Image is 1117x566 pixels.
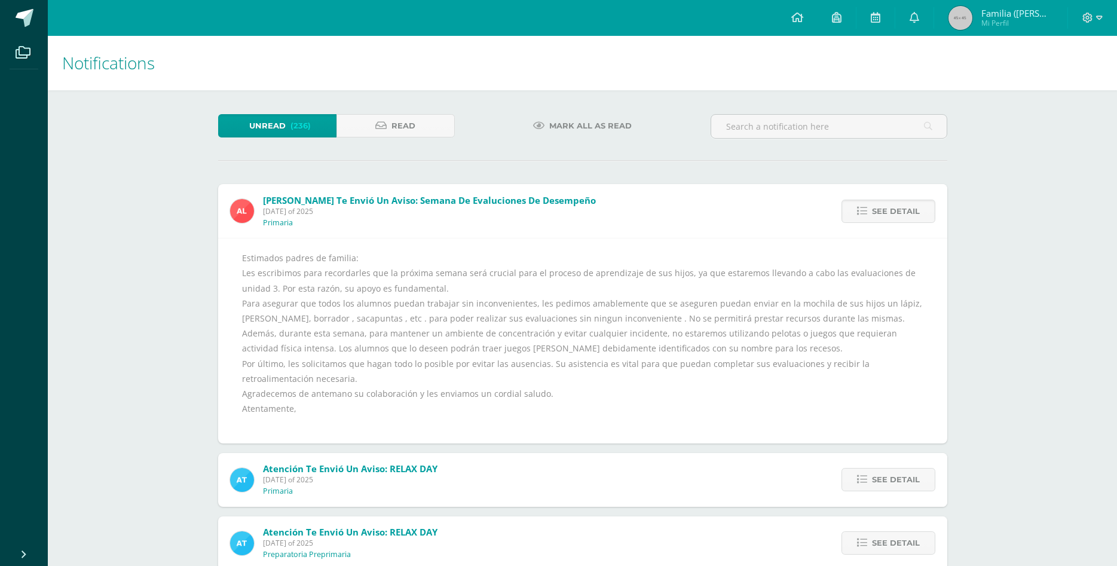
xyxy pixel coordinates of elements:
[230,468,254,492] img: 9fc725f787f6a993fc92a288b7a8b70c.png
[263,463,437,475] span: Atención te envió un aviso: RELAX DAY
[518,114,647,137] a: Mark all as read
[263,550,351,559] p: Preparatoria Preprimaria
[872,200,920,222] span: See detail
[218,114,336,137] a: Unread(236)
[981,18,1053,28] span: Mi Perfil
[263,194,596,206] span: [PERSON_NAME] te envió un aviso: Semana de Evaluciones de Desempeño
[230,199,254,223] img: 2ffea78c32313793fe3641c097813157.png
[549,115,632,137] span: Mark all as read
[242,250,923,431] div: Estimados padres de familia: Les escribimos para recordarles que la próxima semana será crucial p...
[249,115,286,137] span: Unread
[263,218,293,228] p: Primaria
[290,115,311,137] span: (236)
[336,114,455,137] a: Read
[263,487,293,496] p: Primaria
[872,532,920,554] span: See detail
[981,7,1053,19] span: Familia ([PERSON_NAME])
[391,115,415,137] span: Read
[263,206,596,216] span: [DATE] of 2025
[872,469,920,491] span: See detail
[711,115,947,138] input: Search a notification here
[263,526,437,538] span: Atención te envió un aviso: RELAX DAY
[62,51,155,74] span: Notifications
[263,475,437,485] span: [DATE] of 2025
[948,6,972,30] img: 45x45
[230,531,254,555] img: 9fc725f787f6a993fc92a288b7a8b70c.png
[263,538,437,548] span: [DATE] of 2025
